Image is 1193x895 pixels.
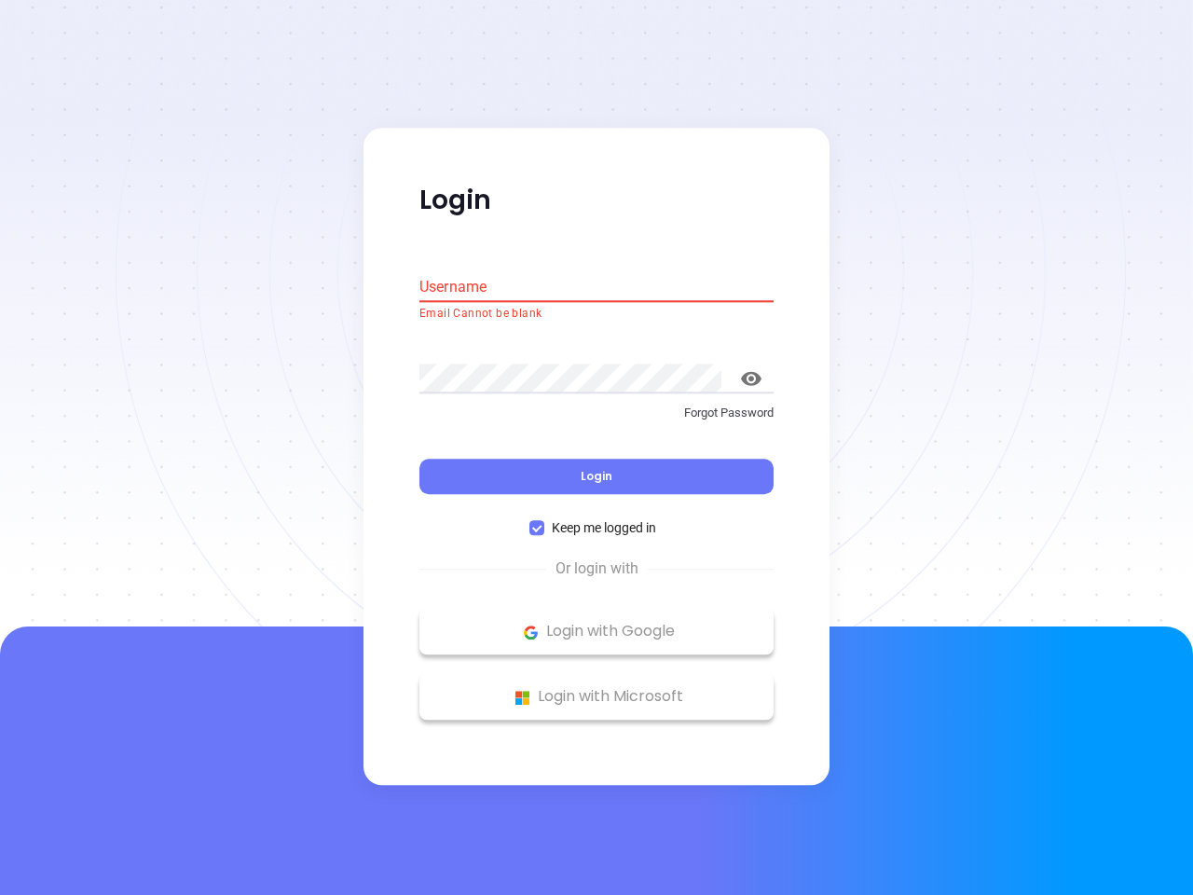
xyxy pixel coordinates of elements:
p: Email Cannot be blank [419,305,774,324]
button: Login [419,460,774,495]
p: Login [419,184,774,217]
button: toggle password visibility [729,356,774,401]
p: Forgot Password [419,404,774,422]
p: Login with Google [429,618,764,646]
span: Login [581,469,612,485]
button: Microsoft Logo Login with Microsoft [419,674,774,721]
span: Or login with [546,558,648,581]
a: Forgot Password [419,404,774,437]
button: Google Logo Login with Google [419,609,774,655]
img: Google Logo [519,621,542,644]
img: Microsoft Logo [511,686,534,709]
span: Keep me logged in [544,518,664,539]
p: Login with Microsoft [429,683,764,711]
